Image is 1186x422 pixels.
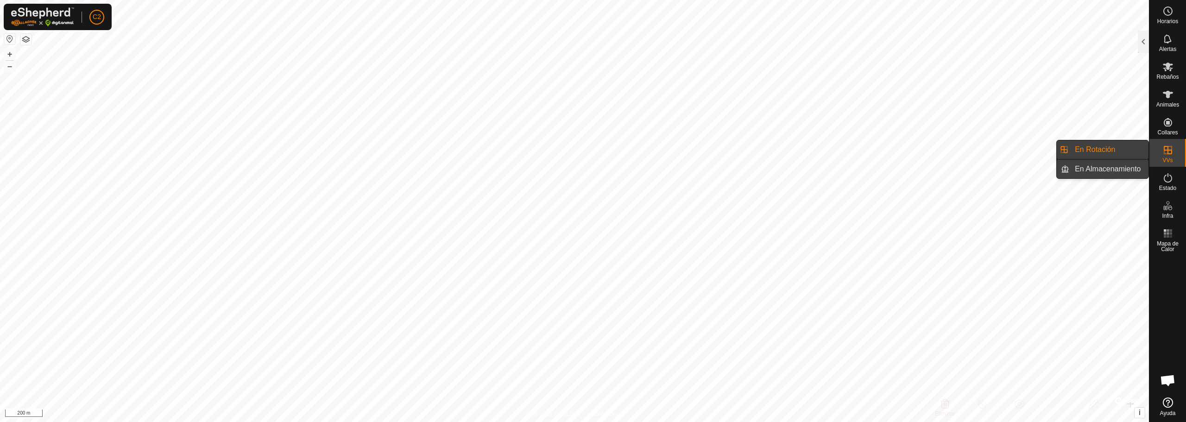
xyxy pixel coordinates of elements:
[1159,46,1176,52] span: Alertas
[1156,74,1179,80] span: Rebaños
[1057,140,1148,159] li: En Rotación
[1160,410,1176,416] span: Ayuda
[1162,213,1173,219] span: Infra
[1075,164,1141,175] span: En Almacenamiento
[1157,19,1178,24] span: Horarios
[1156,102,1179,107] span: Animales
[1069,160,1148,178] a: En Almacenamiento
[20,34,32,45] button: Capas del Mapa
[1152,241,1184,252] span: Mapa de Calor
[1157,130,1178,135] span: Collares
[1162,157,1173,163] span: VVs
[93,12,101,22] span: C2
[1069,140,1148,159] a: En Rotación
[1154,366,1182,394] div: Chat abierto
[1139,409,1141,416] span: i
[1149,394,1186,420] a: Ayuda
[4,49,15,60] button: +
[1159,185,1176,191] span: Estado
[4,61,15,72] button: –
[527,410,580,418] a: Política de Privacidad
[591,410,622,418] a: Contáctenos
[4,33,15,44] button: Restablecer Mapa
[1135,408,1145,418] button: i
[11,7,74,26] img: Logo Gallagher
[1075,144,1115,155] span: En Rotación
[1057,160,1148,178] li: En Almacenamiento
